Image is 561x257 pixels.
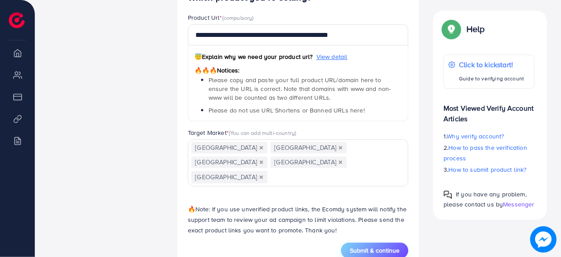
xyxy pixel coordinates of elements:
span: 🔥 [188,205,195,214]
button: Deselect United Kingdom [338,145,343,150]
p: 2. [444,142,535,163]
button: Deselect United Arab Emirates [259,160,264,164]
span: [GEOGRAPHIC_DATA] [271,156,347,168]
img: image [530,226,557,253]
p: Most Viewed Verify Account Articles [444,96,535,124]
img: Popup guide [444,190,452,199]
span: Submit & continue [350,246,400,255]
button: Deselect Malaysia [259,175,264,179]
span: (compulsory) [222,14,254,22]
span: If you have any problem, please contact us by [444,190,527,209]
span: Explain why we need your product url? [194,52,313,61]
button: Deselect Pakistan [259,145,264,150]
span: How to submit product link? [449,165,527,174]
span: (You can add multi-country) [229,129,296,137]
span: Why verify account? [447,132,504,141]
p: 3. [444,164,535,175]
span: [GEOGRAPHIC_DATA] [191,142,268,153]
span: 😇 [194,52,202,61]
span: 🔥🔥🔥 [194,66,217,75]
span: [GEOGRAPHIC_DATA] [191,156,268,168]
label: Product Url [188,13,254,22]
p: Guide to verifying account [459,73,524,84]
span: [GEOGRAPHIC_DATA] [271,142,347,153]
span: View detail [316,52,348,61]
div: Search for option [188,139,409,186]
button: Deselect United States [338,160,343,164]
p: Note: If you use unverified product links, the Ecomdy system will notify the support team to revi... [188,204,409,235]
span: Messenger [503,200,534,209]
input: Search for option [268,170,397,184]
p: Click to kickstart! [459,59,524,70]
img: logo [9,12,25,28]
span: Please do not use URL Shortens or Banned URLs here! [209,106,365,115]
span: Notices: [194,66,240,75]
img: Popup guide [444,21,459,37]
label: Target Market [188,128,297,137]
span: How to pass the verification process [444,143,527,163]
span: Please copy and paste your full product URL/domain here to ensure the URL is correct. Note that d... [209,76,391,102]
p: 1. [444,131,535,141]
span: [GEOGRAPHIC_DATA] [191,171,268,183]
p: Help [466,24,485,34]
